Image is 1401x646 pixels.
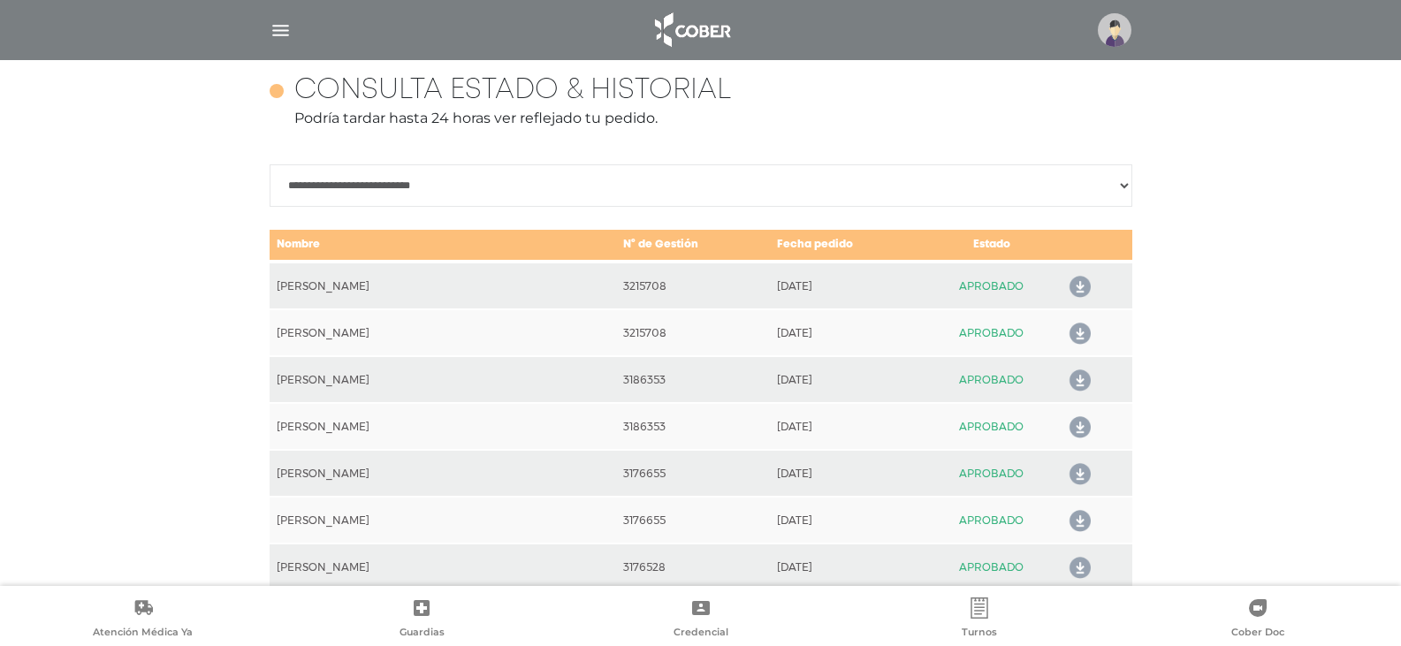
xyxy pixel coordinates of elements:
[924,450,1059,497] td: APROBADO
[770,229,925,262] td: Fecha pedido
[770,356,925,403] td: [DATE]
[962,626,997,642] span: Turnos
[270,262,617,309] td: [PERSON_NAME]
[924,403,1059,450] td: APROBADO
[616,356,769,403] td: 3186353
[616,497,769,543] td: 3176655
[270,497,617,543] td: [PERSON_NAME]
[770,309,925,356] td: [DATE]
[270,543,617,590] td: [PERSON_NAME]
[616,229,769,262] td: N° de Gestión
[924,309,1059,356] td: APROBADO
[270,309,617,356] td: [PERSON_NAME]
[770,403,925,450] td: [DATE]
[1231,626,1284,642] span: Cober Doc
[924,497,1059,543] td: APROBADO
[400,626,445,642] span: Guardias
[93,626,193,642] span: Atención Médica Ya
[270,19,292,42] img: Cober_menu-lines-white.svg
[924,356,1059,403] td: APROBADO
[616,403,769,450] td: 3186353
[645,9,738,51] img: logo_cober_home-white.png
[1119,597,1397,642] a: Cober Doc
[282,597,560,642] a: Guardias
[770,497,925,543] td: [DATE]
[270,356,617,403] td: [PERSON_NAME]
[270,450,617,497] td: [PERSON_NAME]
[561,597,840,642] a: Credencial
[770,450,925,497] td: [DATE]
[924,229,1059,262] td: Estado
[616,543,769,590] td: 3176528
[924,262,1059,309] td: APROBADO
[674,626,728,642] span: Credencial
[4,597,282,642] a: Atención Médica Ya
[270,403,617,450] td: [PERSON_NAME]
[770,543,925,590] td: [DATE]
[616,309,769,356] td: 3215708
[616,450,769,497] td: 3176655
[270,108,1132,129] p: Podría tardar hasta 24 horas ver reflejado tu pedido.
[840,597,1118,642] a: Turnos
[270,229,617,262] td: Nombre
[924,543,1059,590] td: APROBADO
[770,262,925,309] td: [DATE]
[616,262,769,309] td: 3215708
[294,74,731,108] h4: Consulta estado & historial
[1098,13,1131,47] img: profile-placeholder.svg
